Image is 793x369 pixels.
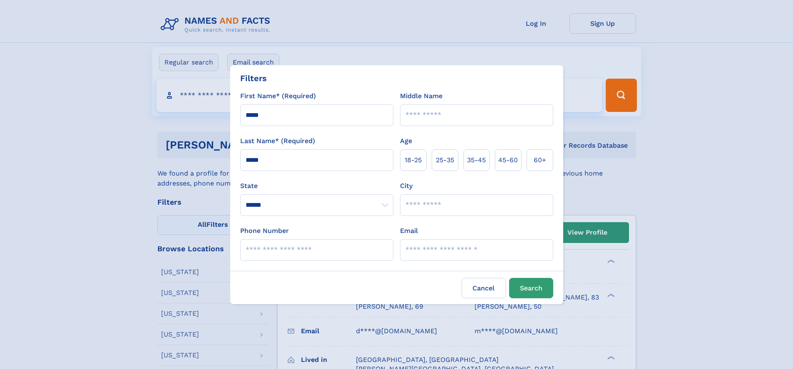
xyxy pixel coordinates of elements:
[240,226,289,236] label: Phone Number
[467,155,486,165] span: 35‑45
[240,181,393,191] label: State
[405,155,422,165] span: 18‑25
[400,91,442,101] label: Middle Name
[240,136,315,146] label: Last Name* (Required)
[240,91,316,101] label: First Name* (Required)
[462,278,506,298] label: Cancel
[509,278,553,298] button: Search
[534,155,546,165] span: 60+
[498,155,518,165] span: 45‑60
[400,181,413,191] label: City
[400,136,412,146] label: Age
[400,226,418,236] label: Email
[240,72,267,84] div: Filters
[436,155,454,165] span: 25‑35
